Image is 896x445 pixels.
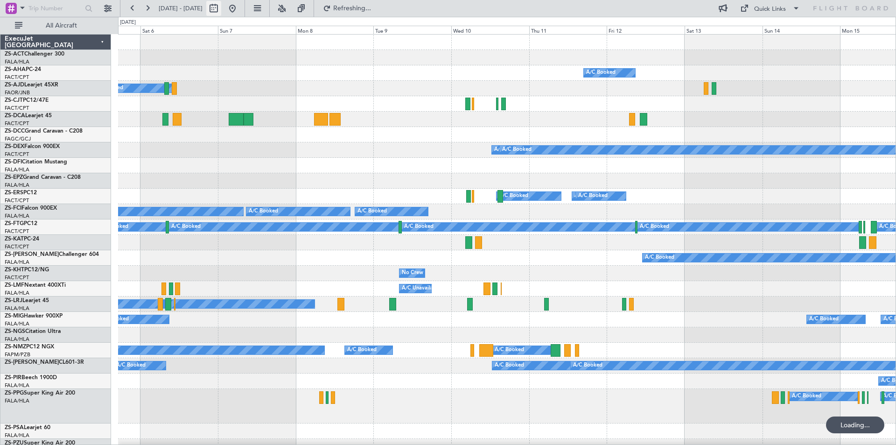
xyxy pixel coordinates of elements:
[5,144,60,149] a: ZS-DEXFalcon 900EX
[296,26,374,34] div: Mon 8
[5,120,29,127] a: FACT/CPT
[10,18,101,33] button: All Aircraft
[578,189,608,203] div: A/C Booked
[502,143,532,157] div: A/C Booked
[5,360,84,365] a: ZS-[PERSON_NAME]CL601-3R
[574,189,604,203] div: A/C Booked
[402,266,423,280] div: No Crew
[5,329,61,334] a: ZS-NGSCitation Ultra
[402,282,441,296] div: A/C Unavailable
[24,22,98,29] span: All Aircraft
[499,189,528,203] div: A/C Booked
[5,375,21,381] span: ZS-PIR
[685,26,763,34] div: Sat 13
[5,82,58,88] a: ZS-AJDLearjet 45XR
[5,375,57,381] a: ZS-PIRBeech 1900D
[5,298,49,304] a: ZS-LRJLearjet 45
[809,312,839,326] div: A/C Booked
[28,1,82,15] input: Trip Number
[5,290,29,297] a: FALA/HLA
[5,89,30,96] a: FAOR/JNB
[792,389,821,403] div: A/C Booked
[640,220,669,234] div: A/C Booked
[5,205,57,211] a: ZS-FCIFalcon 900EX
[5,175,23,180] span: ZS-EPZ
[5,360,59,365] span: ZS-[PERSON_NAME]
[5,228,29,235] a: FACT/CPT
[5,197,29,204] a: FACT/CPT
[5,128,25,134] span: ZS-DCC
[5,425,50,431] a: ZS-PSALearjet 60
[645,251,674,265] div: A/C Booked
[159,4,203,13] span: [DATE] - [DATE]
[5,382,29,389] a: FALA/HLA
[5,397,29,404] a: FALA/HLA
[5,305,29,312] a: FALA/HLA
[763,26,840,34] div: Sun 14
[5,313,24,319] span: ZS-MIG
[5,298,22,304] span: ZS-LRJ
[5,252,59,257] span: ZS-[PERSON_NAME]
[529,26,607,34] div: Thu 11
[5,267,49,273] a: ZS-KHTPC12/NG
[5,351,30,358] a: FAPM/PZB
[5,159,22,165] span: ZS-DFI
[573,359,602,373] div: A/C Booked
[5,236,24,242] span: ZS-KAT
[5,344,54,350] a: ZS-NMZPC12 NGX
[140,26,218,34] div: Sat 6
[5,274,29,281] a: FACT/CPT
[495,343,524,357] div: A/C Booked
[5,259,29,266] a: FALA/HLA
[5,221,37,226] a: ZS-FTGPC12
[5,113,52,119] a: ZS-DCALearjet 45
[171,220,201,234] div: A/C Booked
[5,175,81,180] a: ZS-EPZGrand Caravan - C208
[5,283,24,288] span: ZS-LMF
[319,1,375,16] button: Refreshing...
[5,390,24,396] span: ZS-PPG
[735,1,805,16] button: Quick Links
[754,5,786,14] div: Quick Links
[5,74,29,81] a: FACT/CPT
[5,390,75,396] a: ZS-PPGSuper King Air 200
[5,166,29,173] a: FALA/HLA
[5,425,24,431] span: ZS-PSA
[5,159,67,165] a: ZS-DFICitation Mustang
[5,51,64,57] a: ZS-ACTChallenger 300
[218,26,296,34] div: Sun 7
[5,205,21,211] span: ZS-FCI
[5,98,49,103] a: ZS-CJTPC12/47E
[116,359,146,373] div: A/C Booked
[5,151,29,158] a: FACT/CPT
[5,336,29,343] a: FALA/HLA
[826,417,884,433] div: Loading...
[357,205,387,219] div: A/C Booked
[333,5,372,12] span: Refreshing...
[5,135,31,142] a: FAGC/GCJ
[5,67,26,72] span: ZS-AHA
[5,58,29,65] a: FALA/HLA
[5,190,23,196] span: ZS-ERS
[373,26,451,34] div: Tue 9
[5,212,29,219] a: FALA/HLA
[249,205,278,219] div: A/C Booked
[5,51,24,57] span: ZS-ACT
[5,82,24,88] span: ZS-AJD
[5,128,83,134] a: ZS-DCCGrand Caravan - C208
[5,105,29,112] a: FACT/CPT
[5,320,29,327] a: FALA/HLA
[5,329,25,334] span: ZS-NGS
[5,67,41,72] a: ZS-AHAPC-24
[5,313,63,319] a: ZS-MIGHawker 900XP
[5,243,29,250] a: FACT/CPT
[404,220,434,234] div: A/C Booked
[5,252,99,257] a: ZS-[PERSON_NAME]Challenger 604
[5,267,24,273] span: ZS-KHT
[5,144,24,149] span: ZS-DEX
[607,26,685,34] div: Fri 12
[586,66,616,80] div: A/C Booked
[451,26,529,34] div: Wed 10
[347,343,377,357] div: A/C Booked
[5,113,25,119] span: ZS-DCA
